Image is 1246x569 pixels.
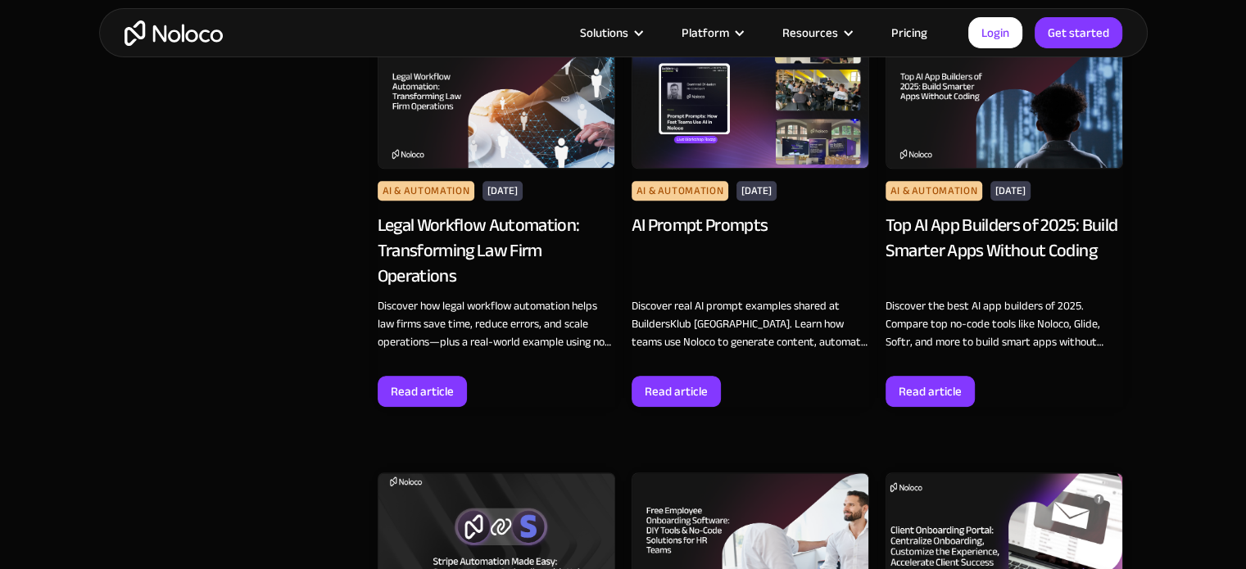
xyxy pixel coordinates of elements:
div: [DATE] [736,181,777,201]
a: Pricing [871,22,948,43]
div: Read article [391,381,454,402]
img: Legal Workflow automation [378,38,615,169]
div: Resources [762,22,871,43]
div: Legal Workflow Automation: Transforming Law Firm Operations [378,213,615,288]
div: Discover the best AI app builders of 2025. Compare top no-code tools like Noloco, Glide, Softr, a... [886,297,1123,351]
div: Platform [661,22,762,43]
div: [DATE] [483,181,523,201]
div: Top AI App Builders of 2025: Build Smarter Apps Without Coding [886,213,1123,288]
div: AI & Automation [378,181,475,201]
div: Read article [645,381,708,402]
div: Solutions [580,22,628,43]
div: AI & Automation [632,181,729,201]
div: Discover real AI prompt examples shared at BuildersKlub [GEOGRAPHIC_DATA]. Learn how teams use No... [632,297,869,351]
div: Resources [782,22,838,43]
div: AI Prompt Prompts [632,213,768,288]
a: Get started [1035,17,1122,48]
div: [DATE] [990,181,1031,201]
div: AI & Automation [886,181,983,201]
a: AI & Automation[DATE]AI Prompt PromptsDiscover real AI prompt examples shared at BuildersKlub [GE... [632,38,869,406]
div: Discover how legal workflow automation helps law firms save time, reduce errors, and scale operat... [378,297,615,351]
a: Login [968,17,1022,48]
a: home [125,20,223,46]
a: AI & Automation[DATE]Top AI App Builders of 2025: Build Smarter Apps Without CodingDiscover the b... [886,38,1123,406]
a: Legal Workflow automationAI & Automation[DATE]Legal Workflow Automation: Transforming Law Firm Op... [378,38,615,406]
div: Read article [899,381,962,402]
div: Solutions [560,22,661,43]
div: Platform [682,22,729,43]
